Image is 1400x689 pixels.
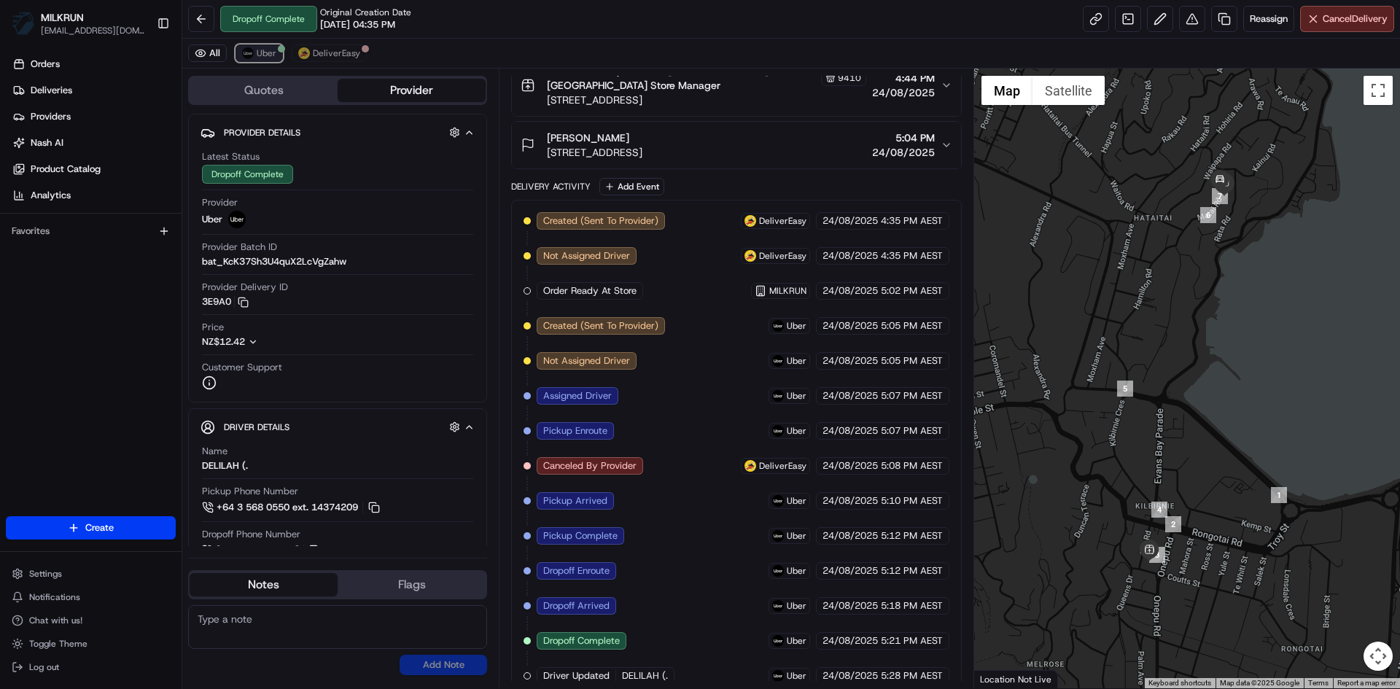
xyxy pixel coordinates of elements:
span: [EMAIL_ADDRESS][DOMAIN_NAME] [41,25,145,36]
span: 24/08/2025 [822,599,878,612]
span: 5:02 PM AEST [881,284,943,297]
span: 24/08/2025 [822,354,878,367]
a: Deliveries [6,79,182,102]
img: MILKRUN [12,12,35,35]
img: Google [978,669,1026,688]
span: 4:35 PM AEST [881,214,943,227]
span: Providers [31,110,71,123]
span: Order Ready At Store [543,284,637,297]
img: delivereasy_logo.png [744,215,756,227]
img: uber-new-logo.jpeg [772,320,784,332]
span: Not Assigned Driver [543,249,630,262]
button: Toggle Theme [6,634,176,654]
a: Analytics [6,184,182,207]
span: Pickup Phone Number [202,485,298,498]
span: Product Catalog [31,163,101,176]
span: 5:18 PM AEST [881,599,943,612]
span: 9410 [838,72,861,84]
button: Quotes [190,79,338,102]
span: [DATE] 04:35 PM [320,18,395,31]
button: Keyboard shortcuts [1148,678,1211,688]
span: 24/08/2025 [822,494,878,507]
span: 5:12 PM AEST [881,564,943,577]
div: 7 [1212,188,1228,204]
span: Uber [257,47,276,59]
span: Uber [787,670,806,682]
button: Uber [236,44,283,62]
span: DELILAH (. [622,669,668,682]
a: Report a map error [1337,679,1396,687]
button: MILKRUN [41,10,84,25]
a: Providers [6,105,182,128]
span: Orders [31,58,60,71]
span: Woolworths Supermarket [GEOGRAPHIC_DATA] - [GEOGRAPHIC_DATA] Store Manager [547,63,817,93]
span: Provider Delivery ID [202,281,288,294]
span: +64 3 568 0550 ext. 14374209 [217,501,358,514]
span: Create [85,521,114,534]
span: Uber [787,600,806,612]
button: Settings [6,564,176,584]
button: All [188,44,227,62]
button: Flags [338,573,486,596]
span: Nash AI [31,136,63,149]
span: Uber [787,530,806,542]
div: Delivery Activity [511,181,591,192]
div: 3 [1149,547,1165,563]
span: 24/08/2025 [822,214,878,227]
button: Map camera controls [1364,642,1393,671]
img: uber-new-logo.jpeg [772,530,784,542]
span: 4:35 PM AEST [881,249,943,262]
span: Settings [29,568,62,580]
span: 5:10 PM AEST [881,494,943,507]
div: Location Not Live [974,670,1058,688]
span: 24/08/2025 [822,389,878,402]
span: DeliverEasy [313,47,360,59]
span: NZ$12.42 [202,335,245,348]
span: 5:28 PM AEST [881,669,943,682]
div: 6 [1200,207,1216,223]
button: NZ$12.42 [202,335,330,349]
span: [STREET_ADDRESS] [547,93,866,107]
span: Uber [787,320,806,332]
button: Log out [6,657,176,677]
img: delivereasy_logo.png [298,47,310,59]
span: Toggle Theme [29,638,87,650]
a: Orders [6,52,182,76]
img: uber-new-logo.jpeg [772,355,784,367]
span: bat_KcK37Sh3U4quX2LcVgZahw [202,255,346,268]
span: 24/08/2025 [822,529,878,542]
button: Driver Details [201,415,475,439]
a: Nash AI [6,131,182,155]
img: uber-new-logo.jpeg [772,425,784,437]
button: Chat with us! [6,610,176,631]
button: CancelDelivery [1300,6,1394,32]
span: Not Assigned Driver [543,354,630,367]
img: uber-new-logo.jpeg [772,565,784,577]
span: 24/08/2025 [822,634,878,647]
button: [PERSON_NAME][STREET_ADDRESS]5:04 PM24/08/2025 [512,122,960,168]
img: delivereasy_logo.png [744,250,756,262]
button: Woolworths Supermarket [GEOGRAPHIC_DATA] - [GEOGRAPHIC_DATA] Store Manager9410[STREET_ADDRESS]4:4... [512,55,960,116]
span: 5:07 PM AEST [881,389,943,402]
span: 24/08/2025 [822,319,878,332]
span: 24/08/2025 [872,85,935,100]
div: Favorites [6,219,176,243]
button: Provider Details [201,120,475,144]
span: [PHONE_NUMBER] [217,544,299,557]
span: Pickup Enroute [543,424,607,437]
span: Dropoff Complete [543,634,620,647]
span: DeliverEasy [759,250,806,262]
button: [PHONE_NUMBER] [202,542,323,558]
span: 24/08/2025 [872,145,935,160]
span: 24/08/2025 [822,459,878,472]
img: uber-new-logo.jpeg [772,635,784,647]
span: Chat with us! [29,615,82,626]
button: Notes [190,573,338,596]
span: 5:21 PM AEST [881,634,943,647]
img: delivereasy_logo.png [744,460,756,472]
span: Driver Details [224,421,289,433]
span: Pickup Arrived [543,494,607,507]
button: +64 3 568 0550 ext. 14374209 [202,499,382,515]
span: 4:44 PM [872,71,935,85]
span: Deliveries [31,84,72,97]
